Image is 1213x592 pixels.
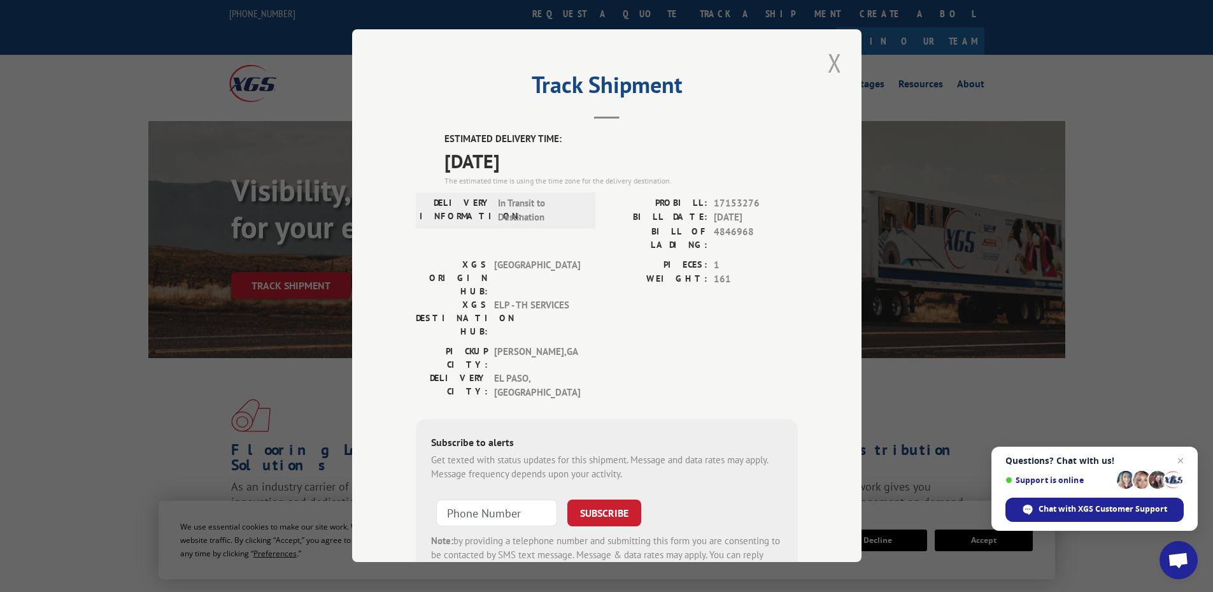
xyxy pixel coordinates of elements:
span: 1 [714,258,798,273]
label: ESTIMATED DELIVERY TIME: [444,133,798,147]
span: [DATE] [714,211,798,226]
label: XGS ORIGIN HUB: [416,258,488,298]
a: Open chat [1160,541,1198,579]
button: SUBSCRIBE [567,500,641,526]
label: PROBILL: [607,196,707,211]
strong: Note: [431,535,453,547]
label: XGS DESTINATION HUB: [416,298,488,338]
div: The estimated time is using the time zone for the delivery destination. [444,175,798,187]
div: Get texted with status updates for this shipment. Message and data rates may apply. Message frequ... [431,453,783,482]
span: ELP - TH SERVICES [494,298,580,338]
label: BILL DATE: [607,211,707,226]
input: Phone Number [436,500,557,526]
span: 161 [714,273,798,287]
h2: Track Shipment [416,76,798,100]
label: DELIVERY INFORMATION: [420,196,492,225]
span: 4846968 [714,225,798,252]
span: Chat with XGS Customer Support [1039,503,1167,515]
label: DELIVERY CITY: [416,372,488,400]
span: Questions? Chat with us! [1005,456,1184,466]
span: EL PASO , [GEOGRAPHIC_DATA] [494,372,580,400]
span: [GEOGRAPHIC_DATA] [494,258,580,298]
label: BILL OF LADING: [607,225,707,252]
span: In Transit to Destination [498,196,584,225]
span: 17153276 [714,196,798,211]
span: Chat with XGS Customer Support [1005,498,1184,522]
span: [DATE] [444,147,798,175]
label: PIECES: [607,258,707,273]
div: by providing a telephone number and submitting this form you are consenting to be contacted by SM... [431,534,783,577]
label: PICKUP CITY: [416,345,488,372]
span: Support is online [1005,475,1112,485]
button: Close modal [824,45,846,80]
div: Subscribe to alerts [431,435,783,453]
label: WEIGHT: [607,273,707,287]
span: [PERSON_NAME] , GA [494,345,580,372]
